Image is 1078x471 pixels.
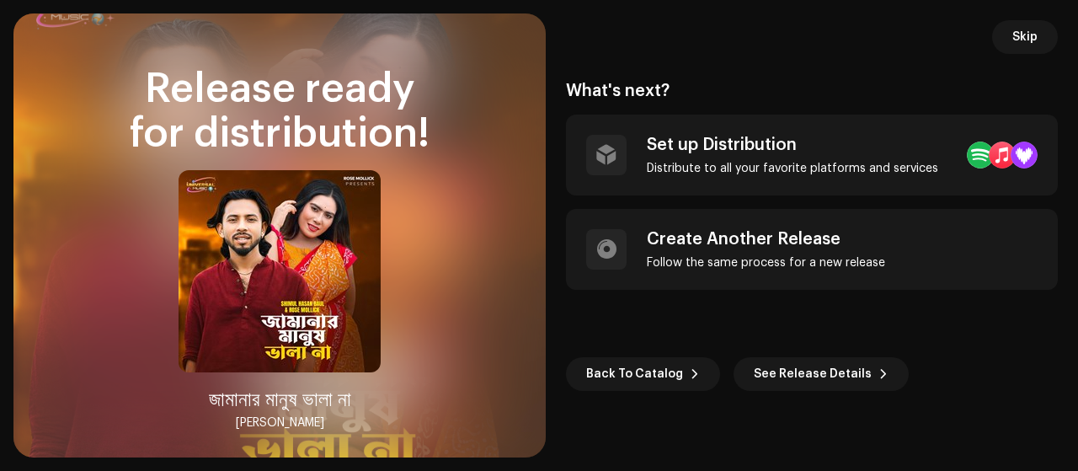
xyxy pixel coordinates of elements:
div: Create Another Release [647,229,885,249]
div: জামানার মানুষ ভালা না [209,386,351,413]
div: Release ready for distribution! [34,67,526,157]
span: Back To Catalog [586,357,683,391]
div: What's next? [566,81,1058,101]
img: 791f388a-6c12-428a-aa70-e0d7e363c904 [179,170,381,372]
button: See Release Details [734,357,909,391]
span: Skip [1012,20,1038,54]
re-a-post-create-item: Set up Distribution [566,115,1058,195]
span: See Release Details [754,357,872,391]
button: Skip [992,20,1058,54]
button: Back To Catalog [566,357,720,391]
div: [PERSON_NAME] [236,413,324,433]
re-a-post-create-item: Create Another Release [566,209,1058,290]
div: Set up Distribution [647,135,938,155]
div: Follow the same process for a new release [647,256,885,270]
div: Distribute to all your favorite platforms and services [647,162,938,175]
